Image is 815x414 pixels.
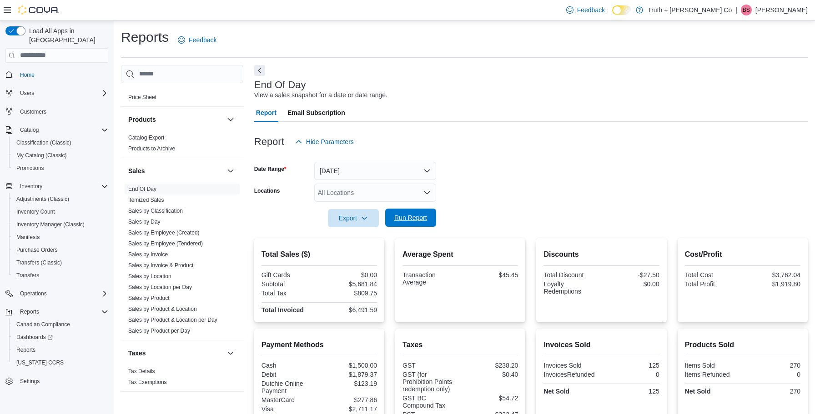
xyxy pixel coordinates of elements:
[262,405,317,413] div: Visa
[604,271,659,279] div: -$27.50
[16,321,70,328] span: Canadian Compliance
[20,378,40,385] span: Settings
[13,232,43,243] a: Manifests
[423,189,431,196] button: Open list of options
[2,180,112,193] button: Inventory
[121,132,243,158] div: Products
[16,139,71,146] span: Classification (Classic)
[685,339,800,350] h2: Products Sold
[13,344,39,355] a: Reports
[254,136,284,147] h3: Report
[13,194,73,205] a: Adjustments (Classic)
[20,126,39,134] span: Catalog
[16,195,69,203] span: Adjustments (Classic)
[128,368,155,374] a: Tax Details
[18,5,59,15] img: Cova
[20,90,34,97] span: Users
[16,346,35,354] span: Reports
[128,166,145,175] h3: Sales
[5,65,108,412] nav: Complex example
[685,362,741,369] div: Items Sold
[16,88,108,99] span: Users
[543,249,659,260] h2: Discounts
[254,65,265,76] button: Next
[9,269,112,282] button: Transfers
[9,356,112,369] button: [US_STATE] CCRS
[543,371,599,378] div: InvoicesRefunded
[13,270,43,281] a: Transfers
[2,124,112,136] button: Catalog
[262,371,317,378] div: Debit
[13,357,108,368] span: Washington CCRS
[402,339,518,350] h2: Taxes
[543,271,599,279] div: Total Discount
[13,150,108,161] span: My Catalog (Classic)
[462,271,518,279] div: $45.45
[13,194,108,205] span: Adjustments (Classic)
[321,306,377,314] div: $6,491.59
[225,165,236,176] button: Sales
[543,280,599,295] div: Loyalty Redemptions
[9,331,112,344] a: Dashboards
[16,234,40,241] span: Manifests
[121,366,243,391] div: Taxes
[16,306,43,317] button: Reports
[543,388,569,395] strong: Net Sold
[13,206,59,217] a: Inventory Count
[321,362,377,369] div: $1,500.00
[128,251,168,258] a: Sales by Invoice
[321,405,377,413] div: $2,711.17
[128,186,156,192] a: End Of Day
[462,371,518,378] div: $0.40
[13,137,108,148] span: Classification (Classic)
[612,5,631,15] input: Dark Mode
[462,362,518,369] div: $238.20
[2,105,112,118] button: Customers
[262,289,317,297] div: Total Tax
[16,125,42,135] button: Catalog
[121,28,169,46] h1: Reports
[128,166,223,175] button: Sales
[16,306,108,317] span: Reports
[604,371,659,378] div: 0
[128,94,156,100] a: Price Sheet
[16,221,85,228] span: Inventory Manager (Classic)
[225,348,236,359] button: Taxes
[128,262,193,269] a: Sales by Invoice & Product
[13,150,70,161] a: My Catalog (Classic)
[16,288,108,299] span: Operations
[9,231,112,244] button: Manifests
[16,272,39,279] span: Transfers
[13,344,108,355] span: Reports
[16,208,55,215] span: Inventory Count
[9,193,112,205] button: Adjustments (Classic)
[13,163,108,174] span: Promotions
[745,280,800,288] div: $1,919.80
[128,349,223,358] button: Taxes
[321,289,377,297] div: $809.75
[16,125,108,135] span: Catalog
[745,271,800,279] div: $3,762.04
[16,152,67,159] span: My Catalog (Classic)
[321,380,377,387] div: $123.19
[13,219,108,230] span: Inventory Manager (Classic)
[16,359,64,366] span: [US_STATE] CCRS
[402,271,458,286] div: Transaction Average
[394,213,427,222] span: Run Report
[20,71,35,79] span: Home
[128,115,156,124] h3: Products
[174,31,220,49] a: Feedback
[402,249,518,260] h2: Average Spent
[13,219,88,230] a: Inventory Manager (Classic)
[262,339,377,350] h2: Payment Methods
[685,388,711,395] strong: Net Sold
[577,5,605,15] span: Feedback
[262,362,317,369] div: Cash
[287,104,345,122] span: Email Subscription
[254,90,387,100] div: View a sales snapshot for a date or date range.
[328,209,379,227] button: Export
[254,165,287,173] label: Date Range
[333,209,373,227] span: Export
[685,371,741,378] div: Items Refunded
[9,344,112,356] button: Reports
